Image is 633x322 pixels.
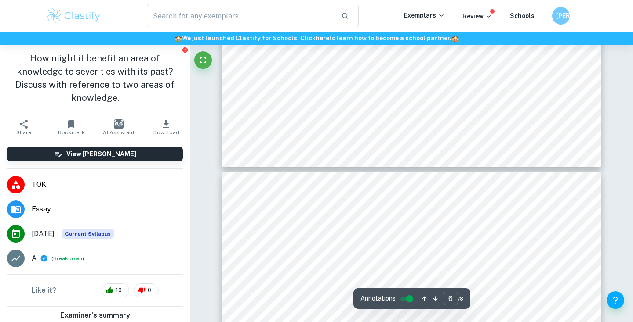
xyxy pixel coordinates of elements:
[7,52,183,104] h1: How might it benefit an area of knowledge to sever ties with its past? Discuss with reference to ...
[404,11,445,20] p: Exemplars
[510,12,535,19] a: Schools
[316,35,329,42] a: here
[16,129,31,136] span: Share
[268,272,556,279] span: to leverage these advantages whilst considering past research9s insights to obtain the
[457,101,477,107] span: . (n.d.).
[62,229,114,239] div: This exemplar is based on the current syllabus. Feel free to refer to it for inspiration/ideas wh...
[53,254,82,262] button: Breakdown
[62,229,114,239] span: Current Syllabus
[147,4,334,28] input: Search for any exemplars...
[7,147,183,161] button: View [PERSON_NAME]
[32,285,56,296] h6: Like it?
[556,11,566,21] h6: [PERSON_NAME]
[268,100,272,104] span: 12
[451,35,459,42] span: 🏫
[175,35,182,42] span: 🏫
[111,286,127,295] span: 10
[268,307,556,314] span: past, when done with discernment, can significantly accelerate the development of our
[268,65,556,73] span: various benefits to the respective fields to sever ties with its past. However, both these
[58,129,85,136] span: Bookmark
[268,254,555,261] span: neglect whilst pursuing new knowledge in the present. Therefore, we must be mindful
[32,253,36,264] p: A
[268,108,335,114] span: [URL][DOMAIN_NAME]
[552,7,570,25] button: [PERSON_NAME]
[4,310,186,321] h6: Examiner's summary
[394,128,429,135] span: Page 6 of 8
[360,294,396,303] span: Annotations
[32,204,183,215] span: Essay
[102,283,129,297] div: 10
[46,7,102,25] img: Clastify logo
[32,179,183,190] span: TOK
[143,286,156,295] span: 0
[462,11,492,21] p: Review
[134,283,159,297] div: 0
[268,218,556,226] span: areas of knowledge involve several knowledge paradigms with many fundamental
[153,129,179,136] span: Download
[194,51,212,69] button: Fullscreen
[51,254,84,263] span: ( )
[458,295,463,303] span: / 8
[47,115,95,140] button: Bookmark
[268,289,556,297] span: most comprehensive and nuanced understanding of the subject. Severing ties with the
[182,47,188,53] button: Report issue
[2,33,631,43] h6: We just launched Clastify for Schools. Click to learn how to become a school partner.
[66,149,136,159] h6: View [PERSON_NAME]
[103,129,135,136] span: AI Assistant
[607,291,624,309] button: Help and Feedback
[114,119,124,129] img: AI Assistant
[268,48,556,55] span: In summary, in the areas of knowledge of the natural sciences and history, there are
[142,115,190,140] button: Download
[268,236,556,243] span: elements and foundational principles established in the past that we cannot entirely
[32,229,55,239] span: [DATE]
[274,101,457,107] span: The Royal Society and the Enlightenment | British Literature Wiki
[95,115,142,140] button: AI Assistant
